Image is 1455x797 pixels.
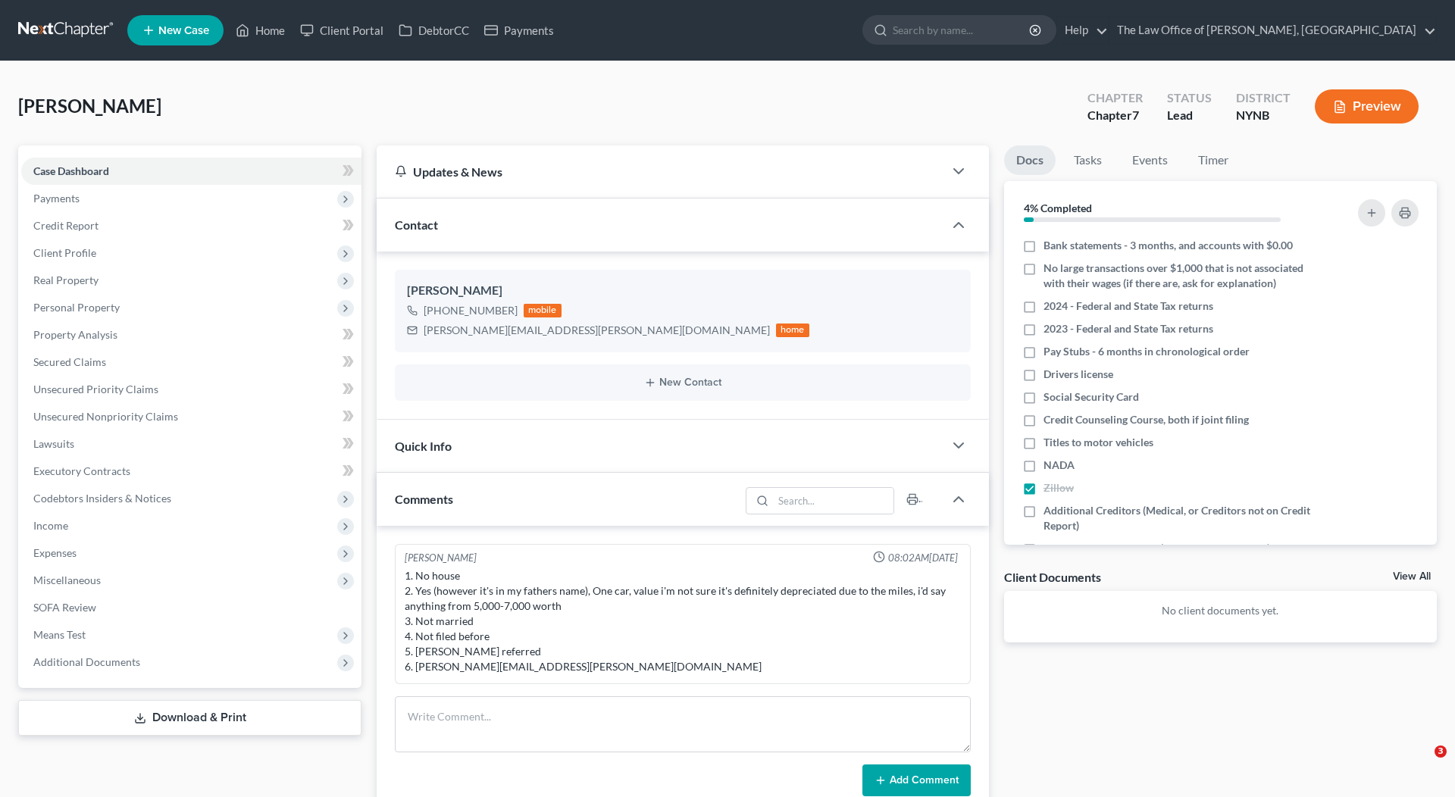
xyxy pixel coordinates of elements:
[33,246,96,259] span: Client Profile
[1044,435,1153,450] span: Titles to motor vehicles
[1109,17,1436,44] a: The Law Office of [PERSON_NAME], [GEOGRAPHIC_DATA]
[1393,571,1431,582] a: View All
[33,328,117,341] span: Property Analysis
[395,164,925,180] div: Updates & News
[158,25,209,36] span: New Case
[888,551,958,565] span: 08:02AM[DATE]
[33,655,140,668] span: Additional Documents
[1044,298,1213,314] span: 2024 - Federal and State Tax returns
[33,519,68,532] span: Income
[33,192,80,205] span: Payments
[1004,145,1056,175] a: Docs
[407,377,959,389] button: New Contact
[1044,412,1249,427] span: Credit Counseling Course, both if joint filing
[773,488,893,514] input: Search...
[33,464,130,477] span: Executory Contracts
[33,546,77,559] span: Expenses
[21,376,361,403] a: Unsecured Priority Claims
[18,95,161,117] span: [PERSON_NAME]
[1236,107,1291,124] div: NYNB
[21,403,361,430] a: Unsecured Nonpriority Claims
[1057,17,1108,44] a: Help
[1024,202,1092,214] strong: 4% Completed
[21,594,361,621] a: SOFA Review
[1120,145,1180,175] a: Events
[1236,89,1291,107] div: District
[228,17,293,44] a: Home
[33,628,86,641] span: Means Test
[1062,145,1114,175] a: Tasks
[1044,344,1250,359] span: Pay Stubs - 6 months in chronological order
[21,321,361,348] a: Property Analysis
[405,568,961,674] div: 1. No house 2. Yes (however it's in my fathers name), One car, value i'm not sure it's definitely...
[1044,321,1213,336] span: 2023 - Federal and State Tax returns
[424,323,770,338] div: [PERSON_NAME][EMAIL_ADDRESS][PERSON_NAME][DOMAIN_NAME]
[1132,108,1139,122] span: 7
[33,164,109,177] span: Case Dashboard
[862,764,971,796] button: Add Comment
[1435,745,1447,758] span: 3
[1167,107,1212,124] div: Lead
[33,273,99,286] span: Real Property
[1044,503,1316,533] span: Additional Creditors (Medical, or Creditors not on Credit Report)
[1315,89,1419,123] button: Preview
[1044,238,1293,253] span: Bank statements - 3 months, and accounts with $0.00
[391,17,477,44] a: DebtorCC
[18,700,361,736] a: Download & Print
[21,212,361,239] a: Credit Report
[1044,367,1113,382] span: Drivers license
[1044,480,1074,495] span: Zillow
[33,410,178,423] span: Unsecured Nonpriority Claims
[33,355,106,368] span: Secured Claims
[33,301,120,314] span: Personal Property
[1044,458,1075,473] span: NADA
[1044,541,1270,556] span: Petition - Wet Signature (done in office meeting)
[33,574,101,586] span: Miscellaneous
[1087,89,1143,107] div: Chapter
[33,383,158,395] span: Unsecured Priority Claims
[1044,261,1316,291] span: No large transactions over $1,000 that is not associated with their wages (if there are, ask for ...
[893,16,1031,44] input: Search by name...
[1186,145,1241,175] a: Timer
[395,492,453,506] span: Comments
[1167,89,1212,107] div: Status
[395,439,452,453] span: Quick Info
[1004,569,1101,585] div: Client Documents
[524,304,562,317] div: mobile
[33,492,171,505] span: Codebtors Insiders & Notices
[21,348,361,376] a: Secured Claims
[33,219,99,232] span: Credit Report
[293,17,391,44] a: Client Portal
[477,17,562,44] a: Payments
[33,437,74,450] span: Lawsuits
[395,217,438,232] span: Contact
[21,458,361,485] a: Executory Contracts
[21,430,361,458] a: Lawsuits
[424,303,518,318] div: [PHONE_NUMBER]
[33,601,96,614] span: SOFA Review
[1044,389,1139,405] span: Social Security Card
[1016,603,1425,618] p: No client documents yet.
[1403,745,1440,782] iframe: Intercom live chat
[776,323,809,337] div: home
[405,551,477,565] div: [PERSON_NAME]
[21,158,361,185] a: Case Dashboard
[407,282,959,300] div: [PERSON_NAME]
[1087,107,1143,124] div: Chapter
